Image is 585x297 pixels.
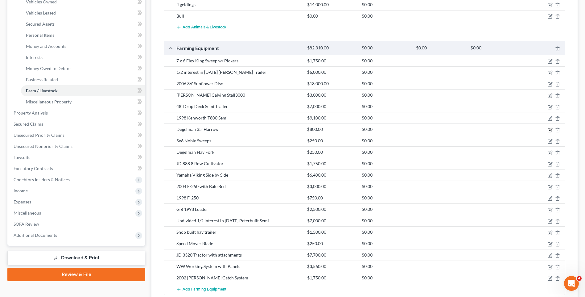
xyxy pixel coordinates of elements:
[359,138,413,144] div: $0.00
[9,141,145,152] a: Unsecured Nonpriority Claims
[173,2,304,8] div: 4 geldings
[359,69,413,75] div: $0.00
[304,2,359,8] div: $14,000.00
[14,188,28,193] span: Income
[304,195,359,201] div: $750.00
[173,126,304,132] div: Degelman 35' Harrow
[359,252,413,258] div: $0.00
[304,183,359,190] div: $3,000.00
[21,52,145,63] a: Interests
[304,69,359,75] div: $6,000.00
[26,77,58,82] span: Business Related
[21,41,145,52] a: Money and Accounts
[173,103,304,110] div: 48' Drop Deck Semi Trailer
[173,172,304,178] div: Yamaha Viking Side by Side
[173,58,304,64] div: 7 x 6 Flex King Sweep w/ Pickers
[304,58,359,64] div: $1,750.00
[359,58,413,64] div: $0.00
[304,81,359,87] div: $18,000.00
[183,287,226,292] span: Add Farming Equipment
[21,19,145,30] a: Secured Assets
[14,232,57,238] span: Additional Documents
[304,13,359,19] div: $0.00
[173,13,304,19] div: Bull
[26,10,56,15] span: Vehicles Leased
[304,218,359,224] div: $7,000.00
[359,218,413,224] div: $0.00
[173,206,304,212] div: G B 1998 Loader
[7,251,145,265] a: Download & Print
[577,276,582,281] span: 4
[304,241,359,247] div: $250.00
[176,283,226,295] button: Add Farming Equipment
[468,45,522,51] div: $0.00
[304,229,359,235] div: $1,500.00
[304,252,359,258] div: $7,700.00
[14,166,53,171] span: Executory Contracts
[359,172,413,178] div: $0.00
[304,149,359,155] div: $250.00
[21,74,145,85] a: Business Related
[173,195,304,201] div: 1998 F-250
[26,21,55,27] span: Secured Assets
[304,126,359,132] div: $800.00
[26,32,54,38] span: Personal Items
[359,206,413,212] div: $0.00
[173,263,304,270] div: WW Working System with Panels
[359,149,413,155] div: $0.00
[304,115,359,121] div: $9,100.00
[304,138,359,144] div: $250.00
[304,161,359,167] div: $1,750.00
[173,45,304,51] div: Farming Equipment
[173,81,304,87] div: 2006 36' Sunflower Disc
[359,263,413,270] div: $0.00
[14,110,48,115] span: Property Analysis
[173,69,304,75] div: 1/2 interest in [DATE] [PERSON_NAME] Trailer
[359,92,413,98] div: $0.00
[359,183,413,190] div: $0.00
[173,161,304,167] div: JD 888 8 Row Cultivator
[359,81,413,87] div: $0.00
[359,275,413,281] div: $0.00
[21,7,145,19] a: Vehicles Leased
[359,126,413,132] div: $0.00
[14,144,72,149] span: Unsecured Nonpriority Claims
[26,88,58,93] span: Farm / Livestock
[9,107,145,119] a: Property Analysis
[359,45,413,51] div: $0.00
[9,130,145,141] a: Unsecured Priority Claims
[21,85,145,96] a: Farm / Livestock
[7,268,145,281] a: Review & File
[564,276,579,291] iframe: Intercom live chat
[14,177,70,182] span: Codebtors Insiders & Notices
[14,199,31,204] span: Expenses
[359,2,413,8] div: $0.00
[413,45,468,51] div: $0.00
[26,55,43,60] span: Interests
[173,229,304,235] div: Shop built hay trailer
[9,119,145,130] a: Secured Claims
[304,172,359,178] div: $6,400.00
[26,99,72,104] span: Miscellaneous Property
[359,103,413,110] div: $0.00
[359,115,413,121] div: $0.00
[304,275,359,281] div: $1,750.00
[173,92,304,98] div: [PERSON_NAME] Calving Stall3000
[173,275,304,281] div: 2002 [PERSON_NAME] Catch System
[14,155,30,160] span: Lawsuits
[183,25,226,30] span: Add Animals & Livestock
[173,183,304,190] div: 2004 F-250 with Bale Bed
[359,229,413,235] div: $0.00
[173,252,304,258] div: JD 3320 Tractor with attachments
[359,13,413,19] div: $0.00
[359,195,413,201] div: $0.00
[14,132,64,138] span: Unsecured Priority Claims
[173,149,304,155] div: Degelman Hay Fork
[304,103,359,110] div: $7,000.00
[21,96,145,107] a: Miscellaneous Property
[21,30,145,41] a: Personal Items
[304,263,359,270] div: $3,560.00
[9,152,145,163] a: Lawsuits
[173,138,304,144] div: 5x6 Noble Sweeps
[14,221,39,227] span: SOFA Review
